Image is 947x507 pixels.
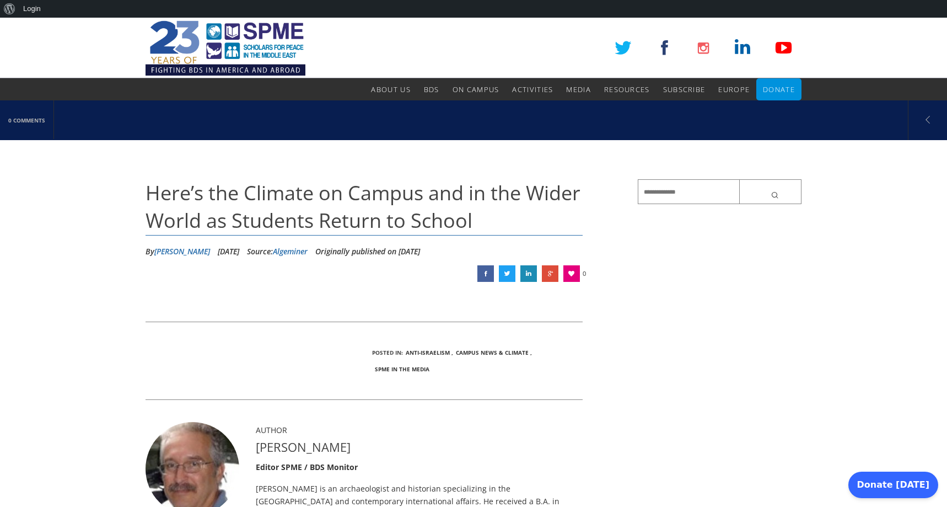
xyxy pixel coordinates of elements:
span: Activities [512,84,553,94]
a: BDS [424,78,439,100]
a: Here’s the Climate on Campus and in the Wider World as Students Return to School [477,265,494,282]
img: SPME [146,18,305,78]
span: BDS [424,84,439,94]
span: Media [566,84,591,94]
a: Here’s the Climate on Campus and in the Wider World as Students Return to School [499,265,515,282]
li: Posted In: [372,344,403,361]
span: On Campus [453,84,499,94]
span: Here’s the Climate on Campus and in the Wider World as Students Return to School [146,179,580,234]
strong: Editor SPME / BDS Monitor [256,462,358,472]
a: SPME in the Media [375,365,429,373]
a: Activities [512,78,553,100]
span: Europe [718,84,750,94]
a: Resources [604,78,650,100]
span: About Us [371,84,410,94]
a: Subscribe [663,78,706,100]
span: Resources [604,84,650,94]
a: Media [566,78,591,100]
span: Subscribe [663,84,706,94]
a: Donate [763,78,795,100]
a: Here’s the Climate on Campus and in the Wider World as Students Return to School [520,265,537,282]
a: About Us [371,78,410,100]
a: [PERSON_NAME] [154,246,210,257]
h4: [PERSON_NAME] [256,439,583,456]
li: By [146,243,210,260]
span: AUTHOR [256,425,287,435]
a: On Campus [453,78,499,100]
a: Campus News & Climate [456,349,529,356]
li: [DATE] [218,243,239,260]
span: 0 [583,265,586,282]
li: Originally published on [DATE] [315,243,420,260]
a: Europe [718,78,750,100]
div: Source: [247,243,308,260]
a: Anti-Israelism [406,349,450,356]
a: Here’s the Climate on Campus and in the Wider World as Students Return to School [542,265,558,282]
span: Donate [763,84,795,94]
a: Algeminer [273,246,308,257]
